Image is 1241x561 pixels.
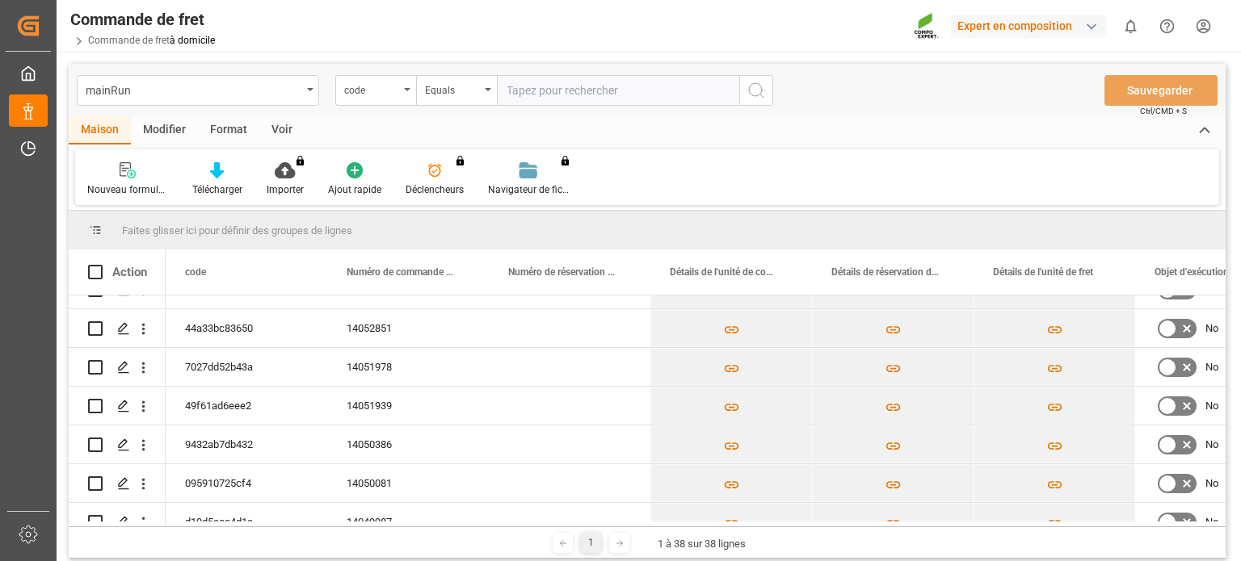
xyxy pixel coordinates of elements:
font: Voir [271,123,292,136]
font: mainRun [86,84,131,97]
font: Numéro de réservation de fret [508,266,635,278]
font: 14049987 [347,516,392,528]
font: Sauvegarder [1127,84,1193,97]
a: à domicile [170,35,215,46]
font: 14051939 [347,400,392,412]
font: 9432ab7db432 [185,438,253,450]
span: No [1205,349,1218,386]
font: Faites glisser ici pour définir des groupes de lignes [122,224,352,237]
input: Tapez pour rechercher [497,75,739,106]
span: No [1205,310,1218,347]
font: Télécharger [192,184,242,195]
button: bouton de recherche [739,75,773,106]
font: Modifier [143,123,186,136]
font: 49f61ad6eee2 [185,400,251,412]
span: No [1205,387,1218,425]
img: Screenshot%202023-09-29%20at%2010.02.21.png_1712312052.png [914,12,940,40]
font: 14052851 [347,322,392,334]
button: Sauvegarder [1104,75,1218,106]
font: Ctrl/CMD + S [1140,107,1187,115]
div: Appuyez sur ESPACE pour sélectionner cette ligne. [69,348,166,387]
font: Détails de l'unité de conteneur [670,266,799,278]
div: Appuyez sur ESPACE pour sélectionner cette ligne. [69,387,166,425]
div: Appuyez sur ESPACE pour sélectionner cette ligne. [69,464,166,503]
font: 14050081 [347,477,392,489]
font: Détails de réservation de fret [831,266,953,278]
font: 44a33bc83650 [185,322,253,334]
span: No [1205,426,1218,463]
span: No [1205,465,1218,502]
div: Appuyez sur ESPACE pour sélectionner cette ligne. [69,309,166,348]
font: Maison [81,123,119,136]
font: Commande de fret [70,10,204,29]
font: Ajout rapide [328,184,381,195]
font: Détails de l'unité de fret [993,266,1093,278]
font: 14051978 [347,361,392,373]
span: No [1205,504,1218,541]
div: code [344,79,399,98]
font: Action [112,265,147,279]
button: ouvrir le menu [335,75,416,106]
div: Appuyez sur ESPACE pour sélectionner cette ligne. [69,425,166,464]
button: ouvrir le menu [77,75,319,106]
font: 7027dd52b43a [185,361,253,373]
button: ouvrir le menu [416,75,497,106]
div: Appuyez sur ESPACE pour sélectionner cette ligne. [69,503,166,542]
font: Numéro de commande de fret [347,266,473,278]
button: Centre d'aide [1149,8,1185,44]
font: 14050386 [347,438,392,450]
font: Expert en composition [957,19,1072,32]
font: Format [210,123,247,136]
font: 1 [588,537,594,548]
font: Nouveau formulaire [87,184,175,195]
font: 095910725cf4 [185,477,251,489]
font: d19d5acc4d1a [185,516,253,528]
button: afficher 0 nouvelles notifications [1113,8,1149,44]
font: code [185,266,206,278]
button: Expert en composition [951,10,1113,41]
font: 1 à 38 sur 38 lignes [658,538,746,550]
div: Equals [425,79,480,98]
